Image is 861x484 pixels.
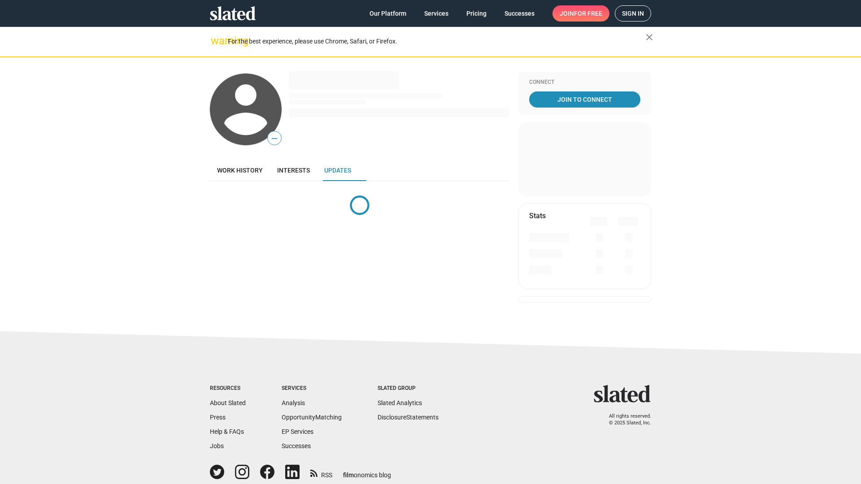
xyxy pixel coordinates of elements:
span: Updates [324,167,351,174]
a: OpportunityMatching [282,414,342,421]
a: Slated Analytics [378,399,422,406]
a: Work history [210,160,270,181]
span: for free [574,5,602,22]
a: Joinfor free [552,5,609,22]
a: Successes [282,442,311,449]
mat-icon: warning [211,35,222,46]
div: Connect [529,79,640,86]
a: Sign in [615,5,651,22]
span: Join To Connect [531,91,639,108]
a: Our Platform [362,5,413,22]
a: Pricing [459,5,494,22]
span: Services [424,5,448,22]
span: Our Platform [370,5,406,22]
a: EP Services [282,428,313,435]
a: DisclosureStatements [378,414,439,421]
a: filmonomics blog [343,464,391,480]
mat-icon: close [644,32,655,43]
a: Successes [497,5,542,22]
div: Slated Group [378,385,439,392]
span: Join [560,5,602,22]
span: Sign in [622,6,644,21]
a: Help & FAQs [210,428,244,435]
a: Analysis [282,399,305,406]
a: RSS [310,466,332,480]
mat-card-title: Stats [529,211,546,220]
p: All rights reserved. © 2025 Slated, Inc. [600,413,651,426]
div: Resources [210,385,246,392]
span: Work history [217,167,263,174]
div: For the best experience, please use Chrome, Safari, or Firefox. [228,35,646,48]
a: Press [210,414,226,421]
a: Interests [270,160,317,181]
span: — [268,133,281,144]
a: Join To Connect [529,91,640,108]
span: Pricing [466,5,487,22]
a: Jobs [210,442,224,449]
a: Services [417,5,456,22]
span: film [343,471,354,479]
div: Services [282,385,342,392]
a: About Slated [210,399,246,406]
span: Interests [277,167,310,174]
span: Successes [504,5,535,22]
a: Updates [317,160,358,181]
